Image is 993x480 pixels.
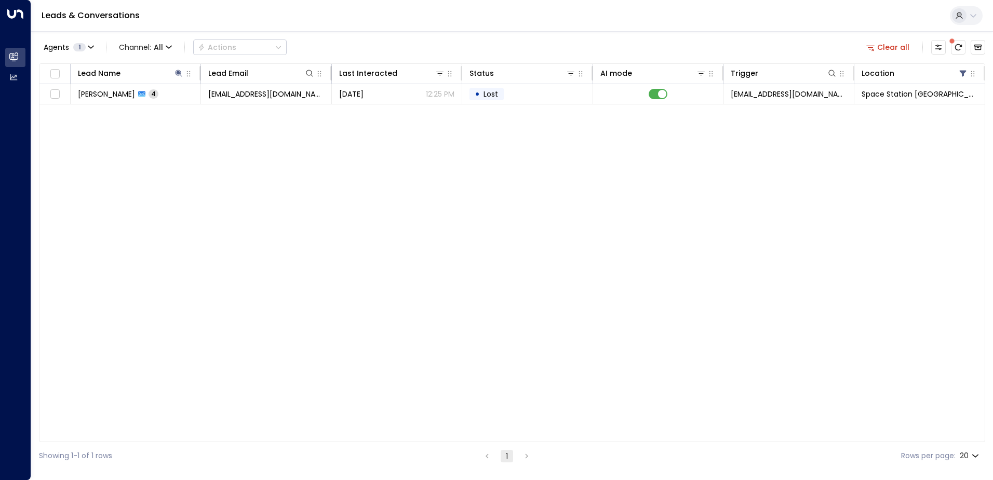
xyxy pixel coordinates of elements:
button: Agents1 [39,40,98,55]
span: 4 [149,89,158,98]
label: Rows per page: [901,450,956,461]
div: Location [862,67,894,79]
span: Agents [44,44,69,51]
span: leads@space-station.co.uk [731,89,846,99]
div: Status [469,67,575,79]
button: Channel:All [115,40,176,55]
div: Last Interacted [339,67,397,79]
span: There are new threads available. Refresh the grid to view the latest updates. [951,40,965,55]
span: Lost [484,89,498,99]
span: Sep 27, 2025 [339,89,364,99]
p: 12:25 PM [426,89,454,99]
nav: pagination navigation [480,449,533,462]
div: Actions [198,43,236,52]
span: madhukirankannan1@gmail.com [208,89,324,99]
div: Last Interacted [339,67,445,79]
span: Space Station Swiss Cottage [862,89,977,99]
button: Customize [931,40,946,55]
div: Lead Name [78,67,120,79]
div: Status [469,67,494,79]
button: Archived Leads [971,40,985,55]
div: AI mode [600,67,706,79]
button: page 1 [501,450,513,462]
span: 1 [73,43,86,51]
span: Toggle select all [48,68,61,81]
div: Lead Email [208,67,314,79]
span: Channel: [115,40,176,55]
div: 20 [960,448,981,463]
div: Button group with a nested menu [193,39,287,55]
div: Trigger [731,67,837,79]
div: Location [862,67,968,79]
span: Madhukiran Kannan [78,89,135,99]
button: Clear all [862,40,914,55]
a: Leads & Conversations [42,9,140,21]
div: AI mode [600,67,632,79]
span: Toggle select row [48,88,61,101]
div: Lead Name [78,67,184,79]
div: Showing 1-1 of 1 rows [39,450,112,461]
button: Actions [193,39,287,55]
span: All [154,43,163,51]
div: Trigger [731,67,758,79]
div: • [475,85,480,103]
div: Lead Email [208,67,248,79]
